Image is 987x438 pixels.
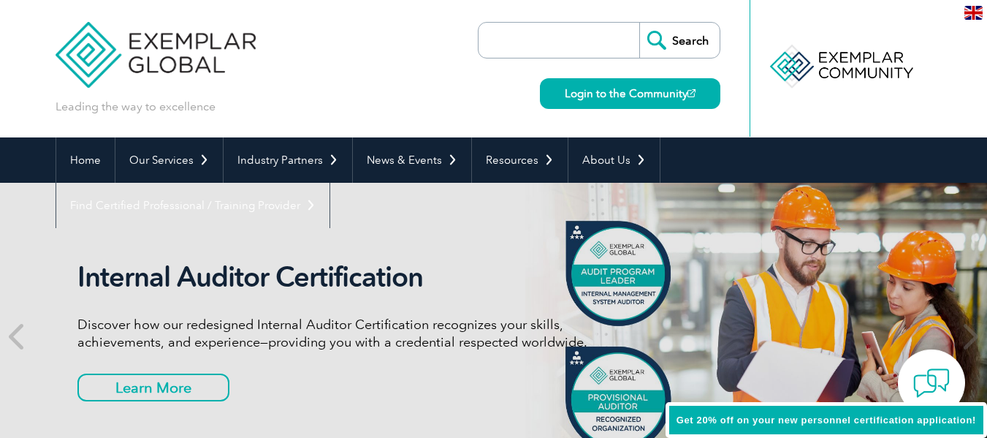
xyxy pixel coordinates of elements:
a: Learn More [77,374,229,401]
a: Our Services [115,137,223,183]
span: Get 20% off on your new personnel certification application! [677,415,976,426]
img: contact-chat.png [913,365,950,401]
img: en [964,6,983,20]
a: News & Events [353,137,471,183]
img: open_square.png [687,89,696,97]
p: Leading the way to excellence [56,99,216,115]
a: Resources [472,137,568,183]
a: About Us [568,137,660,183]
h2: Internal Auditor Certification [77,260,625,294]
a: Home [56,137,115,183]
p: Discover how our redesigned Internal Auditor Certification recognizes your skills, achievements, ... [77,316,625,351]
a: Find Certified Professional / Training Provider [56,183,329,228]
input: Search [639,23,720,58]
a: Industry Partners [224,137,352,183]
a: Login to the Community [540,78,720,109]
